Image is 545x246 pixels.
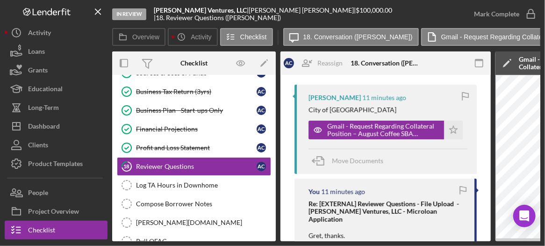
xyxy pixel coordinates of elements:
div: Business Tax Return (3yrs) [136,88,257,95]
div: Compose Borrower Notes [136,200,271,208]
div: $100,000.00 [356,7,395,14]
label: Activity [191,33,211,41]
button: Clients [5,136,108,154]
div: Pull OFAC [136,238,271,245]
div: Reassign [317,54,343,72]
button: Checklist [220,28,273,46]
a: Profit and Loss StatementAC [117,138,271,157]
time: 2025-08-18 15:24 [362,94,406,101]
button: 18. Conversation ([PERSON_NAME]) [283,28,419,46]
button: Overview [112,28,165,46]
button: Product Templates [5,154,108,173]
div: Mark Complete [474,5,519,23]
div: Gmail - Request Regarding Collateral Position – August Coffee SBA Loan.pdf [327,123,439,137]
div: A C [257,124,266,134]
button: Activity [168,28,217,46]
a: Business Plan - Start-ups OnlyAC [117,101,271,120]
div: Educational [28,80,63,101]
div: [PERSON_NAME] [PERSON_NAME] | [249,7,356,14]
div: Clients [28,136,48,157]
button: Educational [5,80,108,98]
div: Activity [28,23,51,44]
div: In Review [112,8,146,20]
div: A C [284,58,294,68]
div: [PERSON_NAME] [308,94,361,101]
div: | 18. Reviewer Questions ([PERSON_NAME]) [154,14,281,22]
label: Overview [132,33,159,41]
div: Checklist [28,221,55,242]
button: Gmail - Request Regarding Collateral Position – August Coffee SBA Loan.pdf [308,121,463,139]
button: People [5,183,108,202]
button: Dashboard [5,117,108,136]
button: Activity [5,23,108,42]
div: Grants [28,61,48,82]
button: Grants [5,61,108,80]
button: Checklist [5,221,108,239]
div: A C [257,87,266,96]
div: People [28,183,48,204]
div: Project Overview [28,202,79,223]
tspan: 18 [124,163,129,169]
div: Log TA Hours in Downhome [136,181,271,189]
div: 18. Conversation ([PERSON_NAME]) [351,59,421,67]
div: | [154,7,249,14]
a: [PERSON_NAME][DOMAIN_NAME] [117,213,271,232]
label: Checklist [240,33,267,41]
div: Profit and Loss Statement [136,144,257,152]
div: Business Plan - Start-ups Only [136,107,257,114]
div: Loans [28,42,45,63]
div: A C [257,162,266,171]
div: City of [GEOGRAPHIC_DATA] [308,106,396,114]
button: Project Overview [5,202,108,221]
a: Business Tax Return (3yrs)AC [117,82,271,101]
div: Product Templates [28,154,83,175]
div: Dashboard [28,117,60,138]
button: ACReassign [279,54,352,72]
button: Mark Complete [465,5,540,23]
a: 18Reviewer QuestionsAC [117,157,271,176]
time: 2025-08-18 15:24 [321,188,365,195]
button: Move Documents [308,149,393,173]
div: Long-Term [28,98,59,119]
b: [PERSON_NAME] Ventures, LLC [154,6,247,14]
div: [PERSON_NAME][DOMAIN_NAME] [136,219,271,226]
div: You [308,188,320,195]
span: Move Documents [332,157,383,165]
div: Reviewer Questions [136,163,257,170]
div: A C [257,106,266,115]
div: Open Intercom Messenger [513,205,536,227]
a: Log TA Hours in Downhome [117,176,271,195]
label: 18. Conversation ([PERSON_NAME]) [303,33,413,41]
a: Compose Borrower Notes [117,195,271,213]
div: A C [257,143,266,152]
div: Checklist [180,59,208,67]
strong: Re: [EXTERNAL] Reviewer Questions - File Upload - [PERSON_NAME] Ventures, LLC - Microloan Applica... [308,200,460,223]
a: Financial ProjectionsAC [117,120,271,138]
div: Financial Projections [136,125,257,133]
button: Loans [5,42,108,61]
button: Long-Term [5,98,108,117]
